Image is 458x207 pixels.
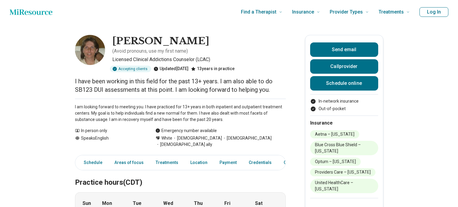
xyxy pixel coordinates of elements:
[191,66,235,72] div: 13 years in practice
[155,141,212,148] span: [DEMOGRAPHIC_DATA] ally
[75,77,286,94] p: I have been working in this field for the past 13+ years. I am also able to do SB123 DUI assessme...
[75,163,286,188] h2: Practice hours (CDT)
[310,42,378,57] button: Send email
[310,130,359,138] li: Aetna – [US_STATE]
[310,98,378,112] ul: Payment options
[310,179,378,193] li: United HealthCare – [US_STATE]
[216,156,240,169] a: Payment
[241,8,276,16] span: Find a Therapist
[245,156,275,169] a: Credentials
[224,200,230,207] strong: Fri
[292,8,314,16] span: Insurance
[310,141,378,155] li: Blue Cross Blue Shield – [US_STATE]
[152,156,182,169] a: Treatments
[194,200,203,207] strong: Thu
[10,6,52,18] a: Home page
[75,104,286,123] p: I am looking forward to meeting you. I have practiced for 13+ years in both inpatient and outpati...
[310,98,378,104] li: In-network insurance
[75,135,143,148] div: Speaks English
[112,56,286,63] p: Licensed Clinical Addictions Counselor (LCAC)
[154,66,188,72] div: Updated [DATE]
[255,200,263,207] strong: Sat
[161,135,172,141] span: White
[172,135,222,141] span: [DEMOGRAPHIC_DATA]
[112,35,209,48] h1: [PERSON_NAME]
[75,128,143,134] div: In person only
[83,200,91,207] strong: Sun
[187,156,211,169] a: Location
[330,8,363,16] span: Provider Types
[112,48,188,55] p: ( Avoid pronouns, use my first name )
[310,158,361,166] li: Optum – [US_STATE]
[75,35,105,65] img: Marsha Young, Licensed Clinical Addictions Counselor (LCAC)
[76,156,106,169] a: Schedule
[163,200,173,207] strong: Wed
[310,76,378,91] a: Schedule online
[110,66,151,72] div: Accepting clients
[155,128,217,134] div: Emergency number available
[280,156,302,169] a: Other
[379,8,404,16] span: Treatments
[310,59,378,74] button: Callprovider
[419,7,448,17] button: Log In
[310,119,378,127] h2: Insurance
[310,168,375,176] li: Providers Care – [US_STATE]
[111,156,147,169] a: Areas of focus
[310,106,378,112] li: Out-of-pocket
[133,200,142,207] strong: Tue
[222,135,272,141] span: [DEMOGRAPHIC_DATA]
[102,200,112,207] strong: Mon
